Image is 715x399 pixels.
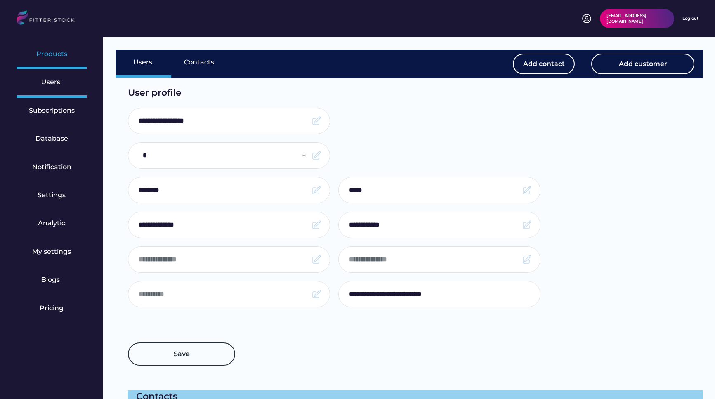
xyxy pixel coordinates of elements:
[41,78,62,87] div: Users
[311,185,321,195] img: Frame.svg
[128,87,620,99] div: User profile
[311,220,321,230] img: Frame.svg
[522,220,532,230] img: Frame.svg
[682,16,698,21] div: Log out
[311,289,321,299] img: Frame.svg
[311,151,321,161] img: Frame.svg
[38,191,66,200] div: Settings
[40,304,64,313] div: Pricing
[133,58,154,67] div: Users
[32,163,71,172] div: Notification
[32,247,71,256] div: My settings
[38,219,65,228] div: Analytic
[680,366,707,391] iframe: chat widget
[522,185,532,195] img: Frame.svg
[17,10,82,27] img: LOGO.svg
[513,54,575,74] button: Add contact
[35,134,68,143] div: Database
[184,58,214,67] div: Contacts
[311,255,321,264] img: Frame.svg
[128,342,235,366] button: Save
[36,50,67,59] div: Products
[41,275,62,284] div: Blogs
[29,106,75,115] div: Subscriptions
[606,13,668,24] div: [EMAIL_ADDRESS][DOMAIN_NAME]
[522,255,532,264] img: Frame.svg
[591,54,694,74] button: Add customer
[582,14,592,24] img: profile-circle.svg
[311,116,321,126] img: Frame.svg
